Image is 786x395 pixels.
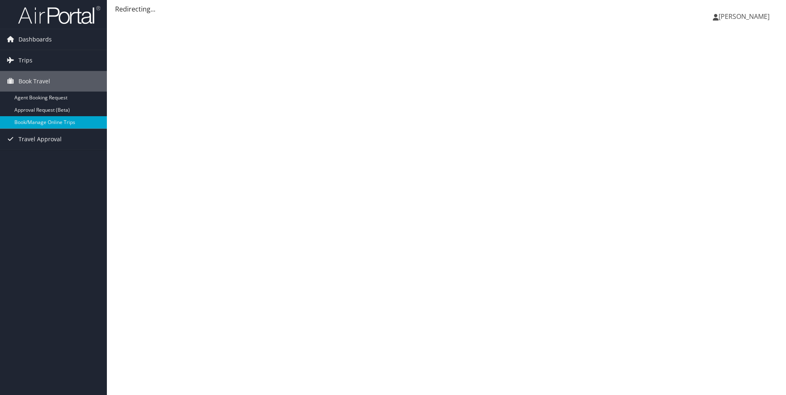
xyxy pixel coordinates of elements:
[719,12,770,21] span: [PERSON_NAME]
[18,29,52,50] span: Dashboards
[18,50,32,71] span: Trips
[713,4,778,29] a: [PERSON_NAME]
[18,129,62,149] span: Travel Approval
[18,71,50,92] span: Book Travel
[18,5,100,25] img: airportal-logo.png
[115,4,778,14] div: Redirecting...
